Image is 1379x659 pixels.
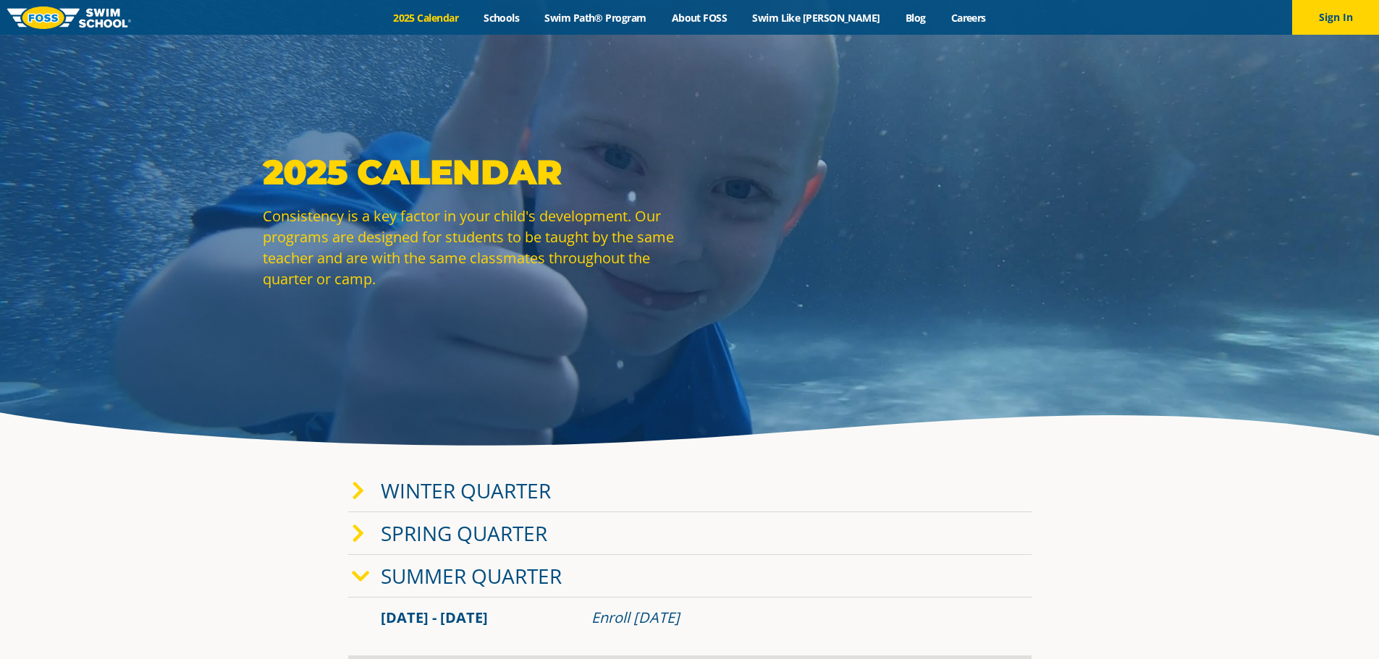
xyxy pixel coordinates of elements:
a: Winter Quarter [381,477,551,504]
a: Summer Quarter [381,562,562,590]
a: About FOSS [659,11,740,25]
a: Swim Path® Program [532,11,659,25]
strong: 2025 Calendar [263,151,562,193]
a: Spring Quarter [381,519,547,547]
p: Consistency is a key factor in your child's development. Our programs are designed for students t... [263,205,683,289]
a: 2025 Calendar [381,11,471,25]
div: Enroll [DATE] [591,608,999,628]
a: Blog [893,11,938,25]
a: Careers [938,11,998,25]
a: Swim Like [PERSON_NAME] [740,11,893,25]
img: FOSS Swim School Logo [7,7,131,29]
a: Schools [471,11,532,25]
span: [DATE] - [DATE] [381,608,488,627]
